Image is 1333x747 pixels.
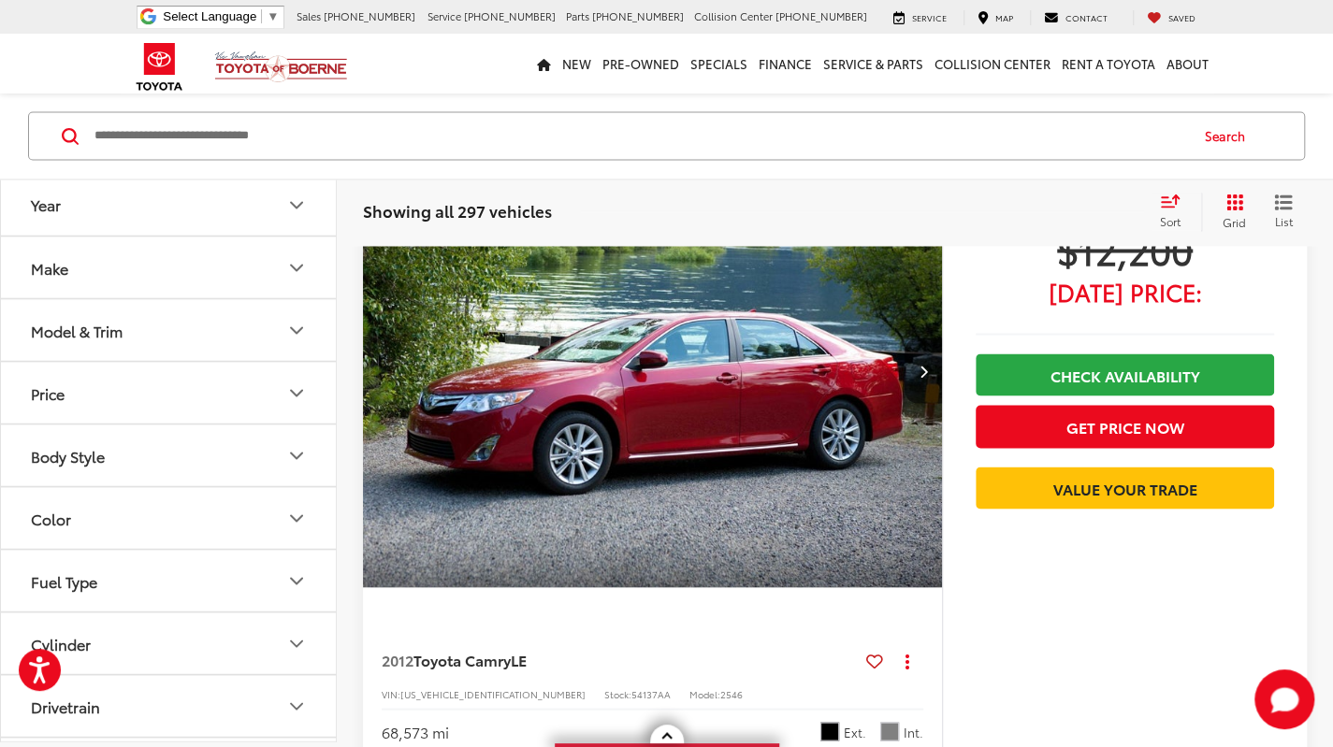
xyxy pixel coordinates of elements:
[1254,669,1314,729] svg: Start Chat
[163,9,279,23] a: Select Language​
[1187,112,1272,159] button: Search
[31,510,71,527] div: Color
[285,444,308,467] div: Body Style
[557,34,597,93] a: New
[285,695,308,717] div: Drivetrain
[820,722,839,740] span: Black
[1030,10,1122,25] a: Contact
[31,697,100,715] div: Drivetrain
[1,551,338,611] button: Fuel TypeFuel Type
[905,338,942,403] button: Next image
[382,686,400,700] span: VIN:
[976,405,1274,447] button: Get Price Now
[1,676,338,737] button: DrivetrainDrivetrain
[531,34,557,93] a: Home
[592,8,684,23] span: [PHONE_NUMBER]
[689,686,720,700] span: Model:
[285,319,308,341] div: Model & Trim
[1,300,338,361] button: Model & TrimModel & Trim
[912,11,947,23] span: Service
[1065,11,1108,23] span: Contact
[905,653,908,668] span: dropdown dots
[904,723,923,740] span: Int.
[720,686,743,700] span: 2546
[1133,10,1210,25] a: My Saved Vehicles
[880,722,899,740] span: Ash
[844,723,866,740] span: Ext.
[285,569,308,592] div: Fuel Type
[427,8,461,23] span: Service
[1223,215,1246,231] span: Grid
[1254,669,1314,729] button: Toggle Chat Window
[753,34,818,93] a: Finance
[1161,34,1214,93] a: About
[1160,213,1181,229] span: Sort
[31,196,61,214] div: Year
[285,256,308,279] div: Make
[261,9,262,23] span: ​
[31,322,123,339] div: Model & Trim
[1,175,338,236] button: YearYear
[31,635,91,653] div: Cylinder
[891,643,923,676] button: Actions
[995,11,1013,23] span: Map
[1260,193,1307,230] button: List View
[124,36,195,97] img: Toyota
[1168,11,1195,23] span: Saved
[976,225,1274,272] span: $12,200
[285,194,308,216] div: Year
[214,50,348,83] img: Vic Vaughan Toyota of Boerne
[267,9,279,23] span: ▼
[1056,34,1161,93] a: Rent a Toyota
[31,572,97,590] div: Fuel Type
[362,152,944,587] div: 2012 Toyota Camry LE 0
[31,259,68,277] div: Make
[631,686,671,700] span: 54137AA
[382,648,413,669] span: 2012
[464,8,556,23] span: [PHONE_NUMBER]
[285,507,308,529] div: Color
[604,686,631,700] span: Stock:
[363,199,552,222] span: Showing all 297 vehicles
[976,353,1274,395] a: Check Availability
[1274,214,1293,230] span: List
[597,34,685,93] a: Pre-Owned
[685,34,753,93] a: Specials
[297,8,321,23] span: Sales
[1,613,338,674] button: CylinderCylinder
[285,381,308,404] div: Price
[1,363,338,424] button: PricePrice
[929,34,1056,93] a: Collision Center
[31,447,105,465] div: Body Style
[1151,193,1201,230] button: Select sort value
[976,281,1274,300] span: [DATE] Price:
[413,648,511,669] span: Toyota Camry
[566,8,589,23] span: Parts
[93,113,1187,158] input: Search by Make, Model, or Keyword
[818,34,929,93] a: Service & Parts: Opens in a new tab
[775,8,867,23] span: [PHONE_NUMBER]
[362,152,944,588] img: 2012 Toyota Camry LE
[1201,193,1260,230] button: Grid View
[382,721,449,742] div: 68,573 mi
[694,8,773,23] span: Collision Center
[31,384,65,402] div: Price
[285,632,308,654] div: Cylinder
[1,488,338,549] button: ColorColor
[382,649,859,669] a: 2012Toyota CamryLE
[976,467,1274,509] a: Value Your Trade
[1,237,338,298] button: MakeMake
[511,648,527,669] span: LE
[964,10,1027,25] a: Map
[324,8,415,23] span: [PHONE_NUMBER]
[1,425,338,486] button: Body StyleBody Style
[362,152,944,587] a: 2012 Toyota Camry LE2012 Toyota Camry LE2012 Toyota Camry LE2012 Toyota Camry LE
[879,10,961,25] a: Service
[400,686,586,700] span: [US_VEHICLE_IDENTIFICATION_NUMBER]
[163,9,256,23] span: Select Language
